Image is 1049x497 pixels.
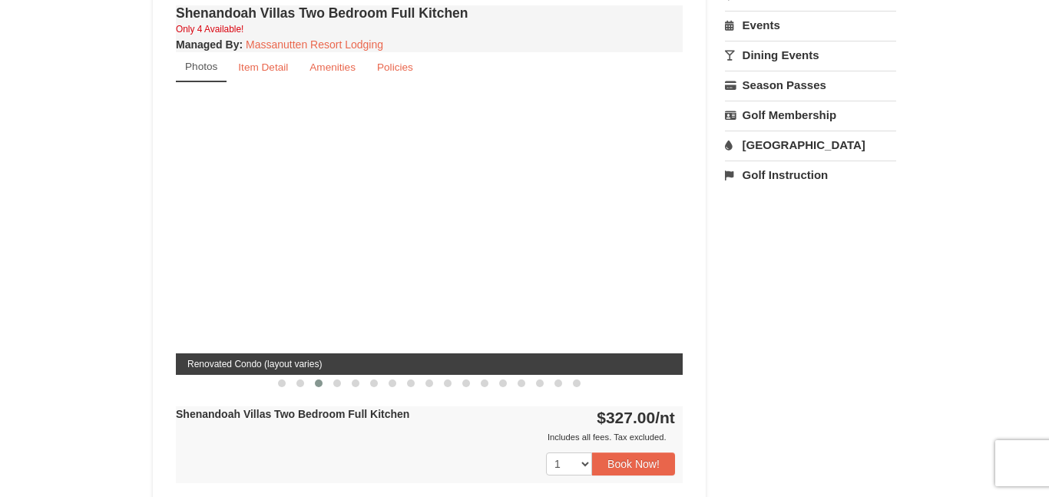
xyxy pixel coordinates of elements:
strong: Shenandoah Villas Two Bedroom Full Kitchen [176,408,409,420]
a: Massanutten Resort Lodging [246,38,383,51]
a: Events [725,11,896,39]
a: Dining Events [725,41,896,69]
a: [GEOGRAPHIC_DATA] [725,131,896,159]
a: Golf Instruction [725,161,896,189]
button: Book Now! [592,452,675,475]
span: Renovated Condo (layout varies) [176,353,683,375]
small: Photos [185,61,217,72]
a: Golf Membership [725,101,896,129]
a: Policies [367,52,423,82]
small: Item Detail [238,61,288,73]
span: /nt [655,409,675,426]
small: Amenities [309,61,356,73]
strong: $327.00 [597,409,675,426]
a: Photos [176,52,227,82]
span: Managed By [176,38,239,51]
small: Policies [377,61,413,73]
a: Season Passes [725,71,896,99]
div: Includes all fees. Tax excluded. [176,429,675,445]
h4: Shenandoah Villas Two Bedroom Full Kitchen [176,5,683,21]
a: Item Detail [228,52,298,82]
a: Amenities [299,52,366,82]
small: Only 4 Available! [176,24,243,35]
strong: : [176,38,243,51]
